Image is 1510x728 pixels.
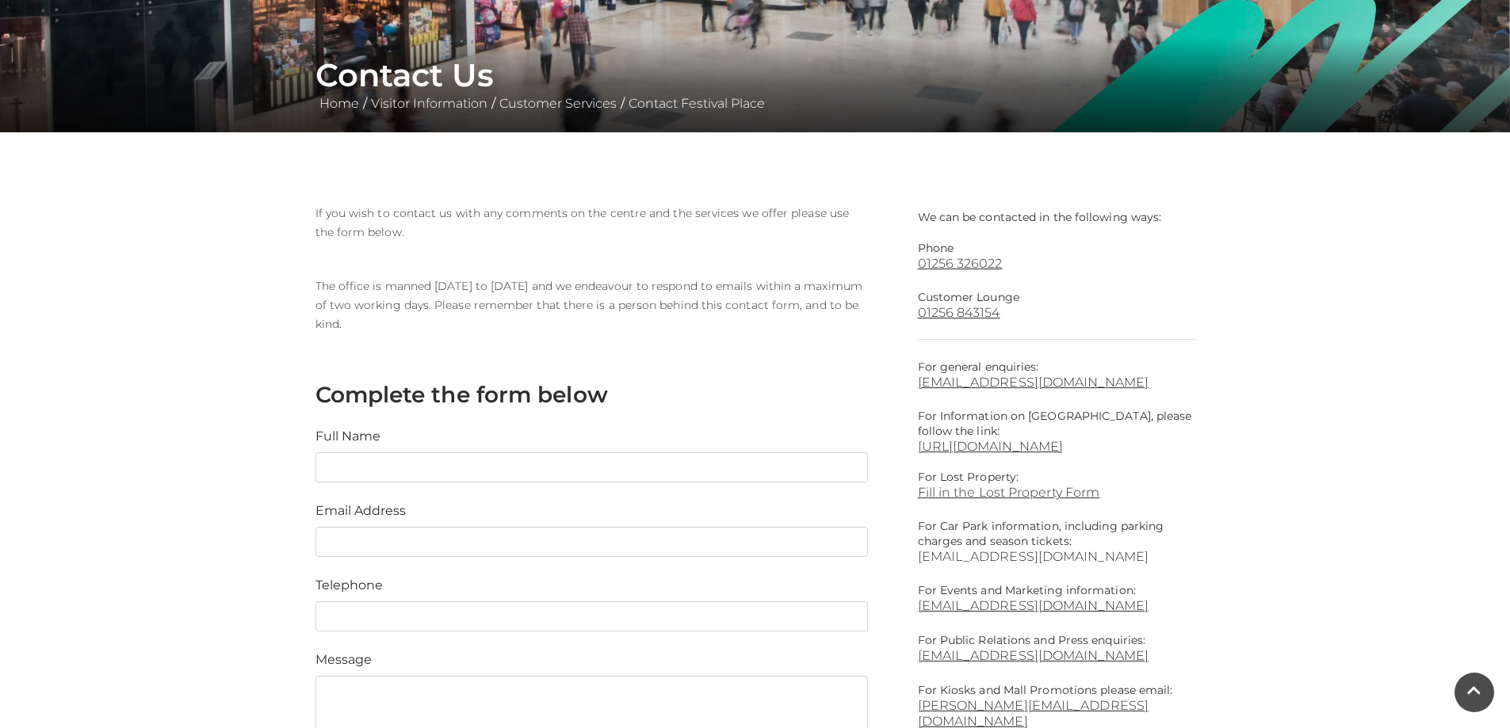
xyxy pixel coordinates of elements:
[918,470,1195,485] p: For Lost Property:
[918,204,1195,225] p: We can be contacted in the following ways:
[918,305,1195,320] a: 01256 843154
[625,96,769,111] a: Contact Festival Place
[918,549,1195,564] a: [EMAIL_ADDRESS][DOMAIN_NAME]
[315,427,380,446] label: Full Name
[315,204,868,242] p: If you wish to contact us with any comments on the centre and the services we offer please use th...
[918,485,1195,500] a: Fill in the Lost Property Form
[918,439,1064,454] a: [URL][DOMAIN_NAME]
[315,276,868,334] p: The office is manned [DATE] to [DATE] and we endeavour to respond to emails within a maximum of t...
[918,409,1195,439] p: For Information on [GEOGRAPHIC_DATA], please follow the link:
[918,290,1195,305] p: Customer Lounge
[495,96,621,111] a: Customer Services
[918,241,1195,256] p: Phone
[918,519,1195,549] p: For Car Park information, including parking charges and season tickets:
[315,96,363,111] a: Home
[367,96,491,111] a: Visitor Information
[315,381,868,408] h3: Complete the form below
[918,598,1149,613] a: [EMAIL_ADDRESS][DOMAIN_NAME]
[315,650,372,669] label: Message
[315,576,383,595] label: Telephone
[918,648,1149,663] a: [EMAIL_ADDRESS][DOMAIN_NAME]
[918,633,1195,664] p: For Public Relations and Press enquiries:
[315,56,1195,94] h1: Contact Us
[918,360,1195,390] p: For general enquiries:
[315,501,406,520] label: Email Address
[918,583,1195,614] p: For Events and Marketing information:
[918,256,1195,271] a: 01256 326022
[918,375,1195,390] a: [EMAIL_ADDRESS][DOMAIN_NAME]
[304,56,1207,113] div: / / /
